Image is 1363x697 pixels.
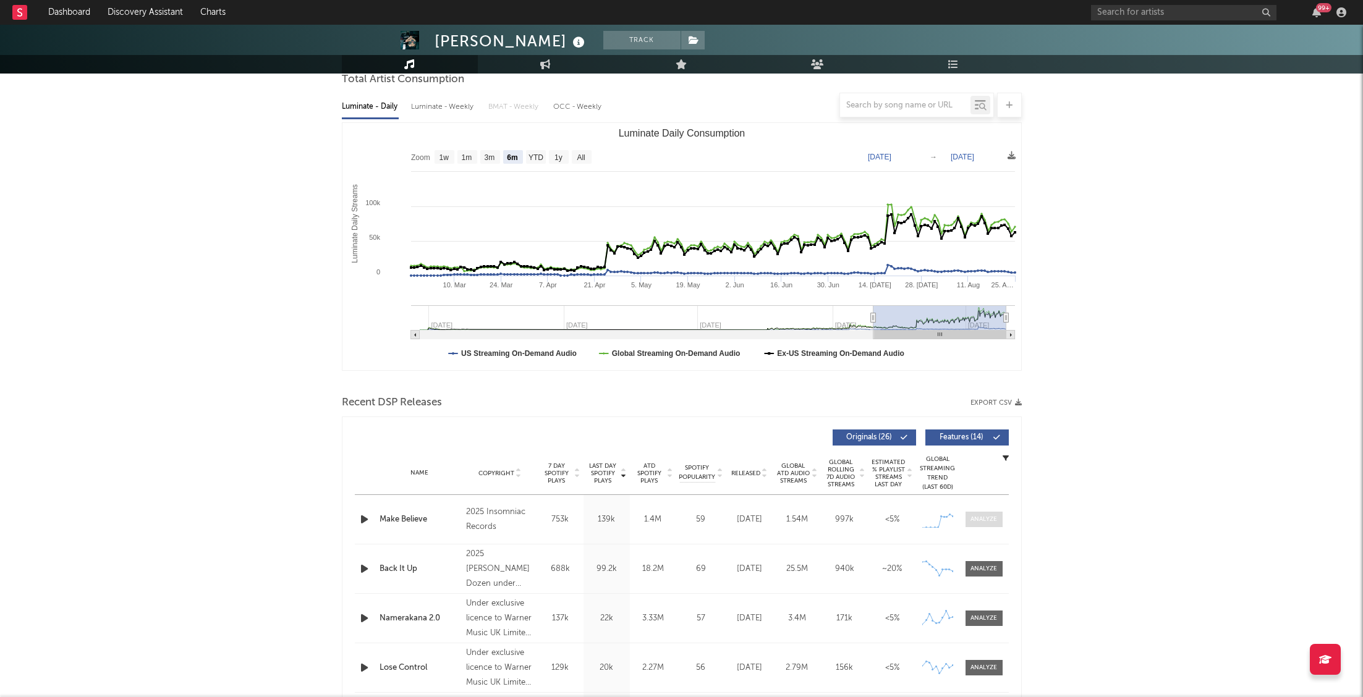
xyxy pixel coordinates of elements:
svg: Luminate Daily Consumption [342,123,1021,370]
div: Under exclusive licence to Warner Music UK Limited. An Atlantic Records UK release, © 2025 [PERSO... [466,646,533,690]
text: [DATE] [951,153,974,161]
div: [DATE] [729,612,770,625]
div: 25.5M [776,563,818,575]
text: 5. May [631,281,652,289]
span: Last Day Spotify Plays [587,462,619,484]
div: 2025 [PERSON_NAME] Dozen under exclusive license to Three Six Zero Recordings [466,547,533,591]
div: <5% [872,612,913,625]
span: Originals ( 26 ) [841,434,898,441]
text: 0 [376,268,380,276]
input: Search for artists [1091,5,1276,20]
text: 1y [554,153,563,162]
div: 59 [679,513,723,526]
div: 940k [824,563,865,575]
text: 14. [DATE] [858,281,891,289]
div: 69 [679,563,723,575]
text: [DATE] [868,153,891,161]
a: Lose Control [380,662,461,674]
text: 100k [365,199,380,206]
button: Track [603,31,681,49]
div: 2.79M [776,662,818,674]
text: All [577,153,585,162]
div: 99.2k [587,563,627,575]
div: [DATE] [729,662,770,674]
input: Search by song name or URL [840,101,970,111]
span: 7 Day Spotify Plays [540,462,573,484]
text: 1w [439,153,449,162]
span: Released [731,470,760,477]
text: 50k [369,234,380,241]
div: 57 [679,612,723,625]
text: US Streaming On-Demand Audio [461,349,577,358]
a: Back It Up [380,563,461,575]
div: 1.54M [776,513,818,526]
div: [DATE] [729,513,770,526]
div: 2.27M [633,662,673,674]
text: Zoom [411,153,430,162]
a: Namerakana 2.0 [380,612,461,625]
text: 7. Apr [538,281,556,289]
button: Export CSV [970,399,1022,407]
span: Features ( 14 ) [933,434,990,441]
div: 56 [679,662,723,674]
text: 6m [507,153,517,162]
text: 2. Jun [725,281,744,289]
text: Ex-US Streaming On-Demand Audio [777,349,904,358]
div: 20k [587,662,627,674]
button: Originals(26) [833,429,916,446]
span: Spotify Popularity [679,463,715,482]
div: 688k [540,563,580,575]
text: 21. Apr [584,281,605,289]
text: 16. Jun [770,281,792,289]
div: 129k [540,662,580,674]
text: Luminate Daily Consumption [618,128,745,138]
a: Make Believe [380,513,461,526]
span: Recent DSP Releases [342,395,442,410]
div: ~ 20 % [872,563,913,575]
div: 139k [587,513,627,526]
text: 19. May [676,281,700,289]
text: → [930,153,937,161]
span: Total Artist Consumption [342,72,464,87]
text: 10. Mar [443,281,466,289]
text: 25. A… [991,281,1013,289]
span: Estimated % Playlist Streams Last Day [872,458,906,488]
div: 3.4M [776,612,818,625]
text: YTD [528,153,543,162]
text: 11. Aug [956,281,979,289]
text: 28. [DATE] [905,281,938,289]
div: <5% [872,513,913,526]
text: 1m [461,153,472,162]
div: <5% [872,662,913,674]
div: 99 + [1316,3,1331,12]
div: 156k [824,662,865,674]
span: Copyright [478,470,514,477]
div: Name [380,468,461,478]
span: ATD Spotify Plays [633,462,666,484]
text: 30. Jun [817,281,839,289]
div: [DATE] [729,563,770,575]
span: Global Rolling 7D Audio Streams [824,458,858,488]
div: 997k [824,513,865,526]
div: 22k [587,612,627,625]
text: Luminate Daily Streams [350,184,359,263]
div: 1.4M [633,513,673,526]
text: 3m [484,153,495,162]
div: 3.33M [633,612,673,625]
div: 137k [540,612,580,625]
span: Global ATD Audio Streams [776,462,810,484]
div: [PERSON_NAME] [435,31,588,51]
text: 24. Mar [490,281,513,289]
div: 171k [824,612,865,625]
div: 18.2M [633,563,673,575]
div: 2025 Insomniac Records [466,505,533,534]
text: Global Streaming On-Demand Audio [611,349,740,358]
div: 753k [540,513,580,526]
button: Features(14) [925,429,1009,446]
div: Under exclusive licence to Warner Music UK Limited. An Atlantic Records UK release, © 2024 [PERSO... [466,596,533,641]
button: 99+ [1312,7,1321,17]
